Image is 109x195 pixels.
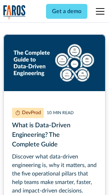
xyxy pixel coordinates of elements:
a: home [3,5,26,19]
img: Logo of the analytics and reporting company Faros. [3,5,26,19]
div: menu [92,3,106,20]
a: Get a demo [46,4,87,19]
